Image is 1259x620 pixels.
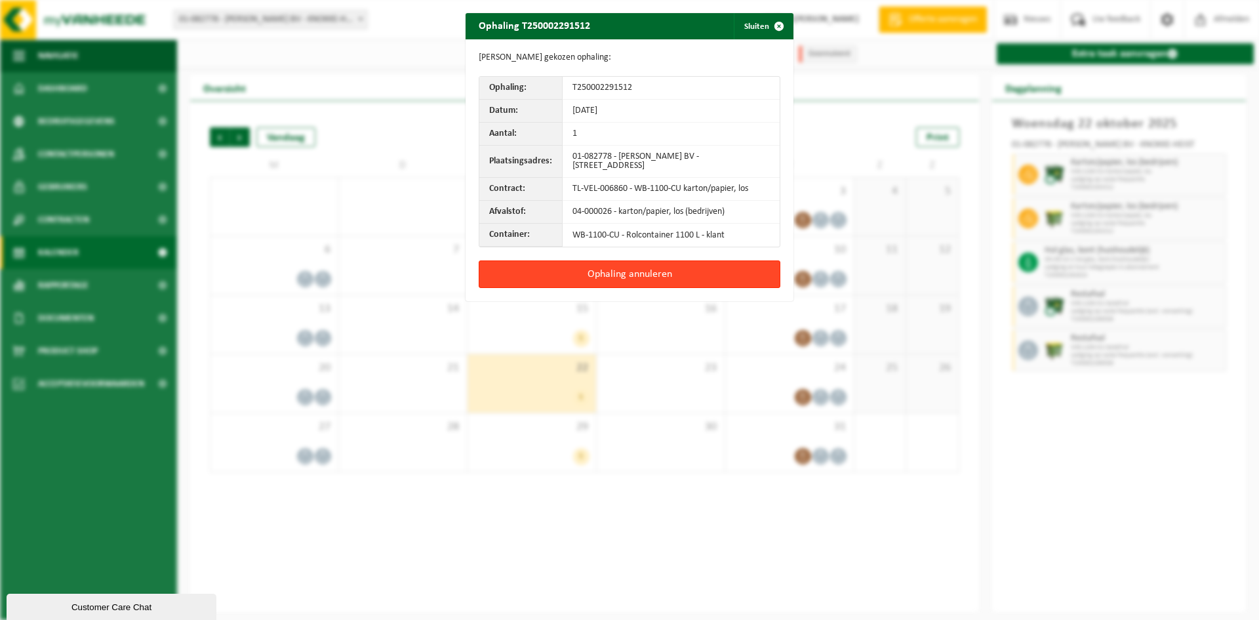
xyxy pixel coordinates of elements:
[479,100,563,123] th: Datum:
[563,178,780,201] td: TL-VEL-006860 - WB-1100-CU karton/papier, los
[466,13,603,38] h2: Ophaling T250002291512
[7,591,219,620] iframe: chat widget
[563,146,780,178] td: 01-082778 - [PERSON_NAME] BV - [STREET_ADDRESS]
[563,224,780,247] td: WB-1100-CU - Rolcontainer 1100 L - klant
[479,123,563,146] th: Aantal:
[563,77,780,100] td: T250002291512
[563,100,780,123] td: [DATE]
[479,178,563,201] th: Contract:
[479,77,563,100] th: Ophaling:
[479,146,563,178] th: Plaatsingsadres:
[479,224,563,247] th: Container:
[563,201,780,224] td: 04-000026 - karton/papier, los (bedrijven)
[479,260,780,288] button: Ophaling annuleren
[734,13,792,39] button: Sluiten
[563,123,780,146] td: 1
[479,52,780,63] p: [PERSON_NAME] gekozen ophaling:
[479,201,563,224] th: Afvalstof:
